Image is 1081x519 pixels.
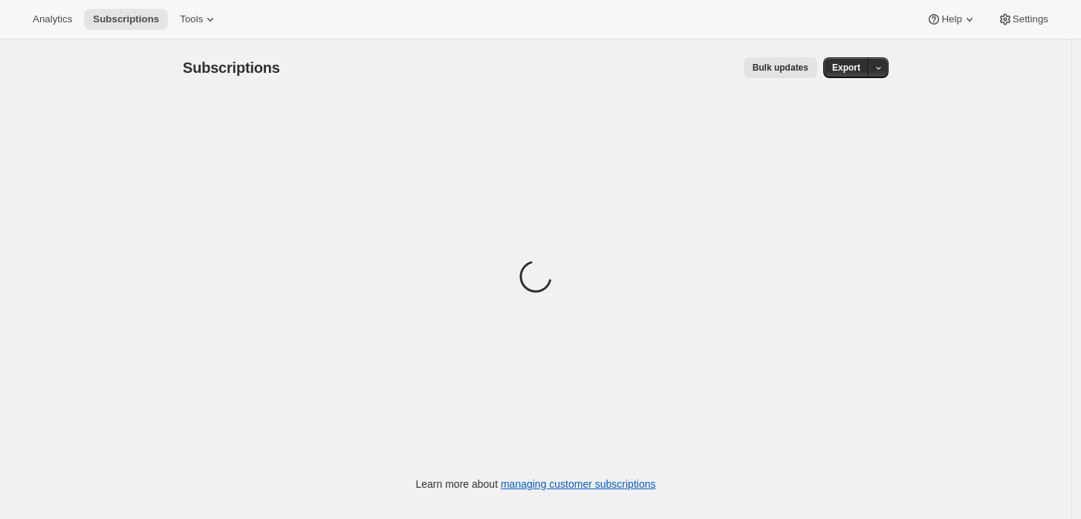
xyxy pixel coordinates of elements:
span: Settings [1013,13,1048,25]
button: Subscriptions [84,9,168,30]
button: Settings [989,9,1057,30]
span: Analytics [33,13,72,25]
button: Analytics [24,9,81,30]
p: Learn more about [416,477,656,491]
span: Subscriptions [183,59,280,76]
span: Tools [180,13,203,25]
span: Help [941,13,961,25]
span: Subscriptions [93,13,159,25]
button: Tools [171,9,227,30]
span: Export [832,62,860,74]
button: Export [823,57,869,78]
a: managing customer subscriptions [501,478,656,490]
button: Help [918,9,985,30]
button: Bulk updates [744,57,817,78]
span: Bulk updates [753,62,808,74]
